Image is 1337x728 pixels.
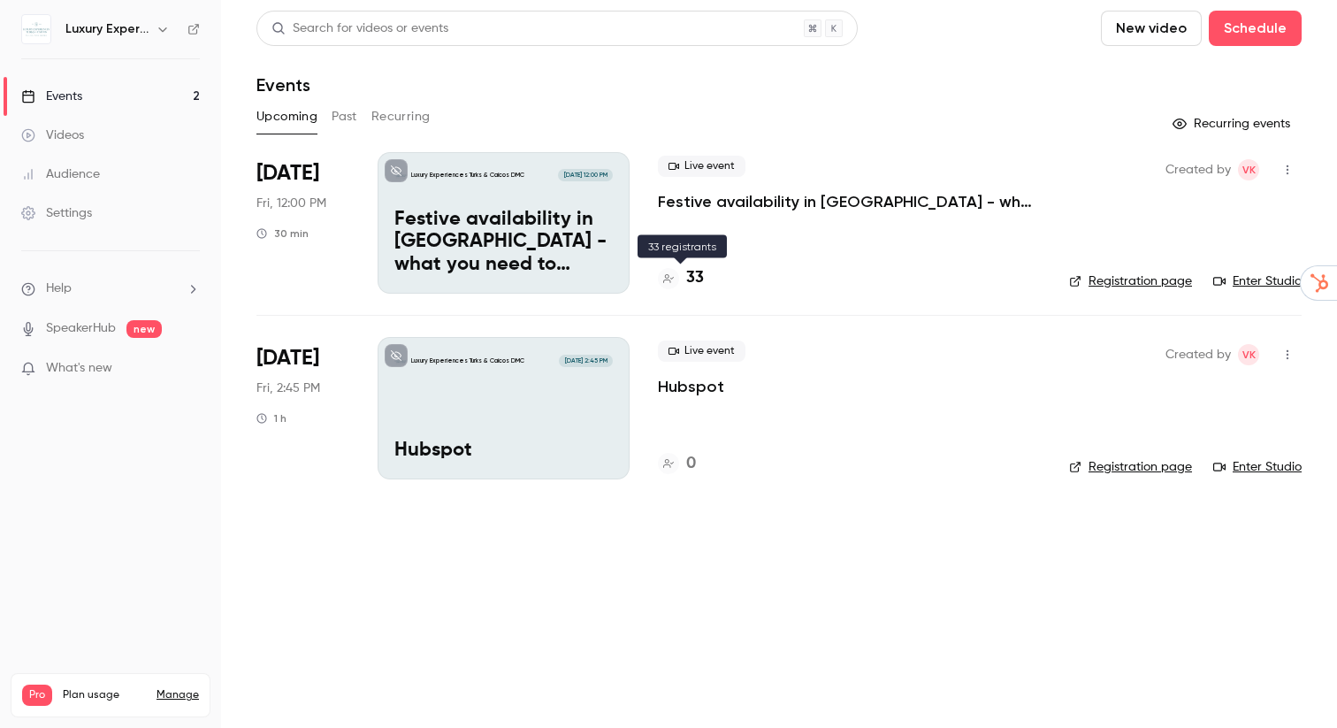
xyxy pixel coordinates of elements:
span: Val Kalliecharan [1238,344,1259,365]
span: Help [46,280,72,298]
a: Enter Studio [1213,272,1302,290]
a: Festive availability in Turks & Caicos - what you need to know!Luxury Experiences Turks & Caicos ... [378,152,630,294]
h1: Events [256,74,310,96]
span: What's new [46,359,112,378]
div: Sep 19 Fri, 2:45 PM (America/Toronto) [256,337,349,479]
div: 1 h [256,411,286,425]
button: Recurring events [1165,110,1302,138]
button: Schedule [1209,11,1302,46]
img: Luxury Experiences Turks & Caicos DMC [22,15,50,43]
span: Plan usage [63,688,146,702]
a: SpeakerHub [46,319,116,338]
button: New video [1101,11,1202,46]
div: Search for videos or events [271,19,448,38]
a: Hubspot Luxury Experiences Turks & Caicos DMC[DATE] 2:45 PMHubspot [378,337,630,479]
p: Festive availability in [GEOGRAPHIC_DATA] - what you need to know! [394,209,613,277]
div: Events [21,88,82,105]
div: Sep 19 Fri, 12:00 PM (America/Grand Turk) [256,152,349,294]
span: [DATE] [256,159,319,188]
div: 30 min [256,226,309,241]
div: Settings [21,204,92,222]
span: new [126,320,162,338]
span: Created by [1165,159,1231,180]
span: [DATE] [256,344,319,372]
button: Upcoming [256,103,317,131]
a: Manage [157,688,199,702]
span: VK [1242,159,1256,180]
div: Videos [21,126,84,144]
div: Audience [21,165,100,183]
p: Luxury Experiences Turks & Caicos DMC [411,171,524,180]
li: help-dropdown-opener [21,280,200,298]
span: Fri, 12:00 PM [256,195,326,212]
span: Pro [22,685,52,706]
iframe: Noticeable Trigger [179,361,200,377]
h4: 0 [686,452,696,476]
p: Hubspot [394,440,613,463]
a: Registration page [1069,272,1192,290]
a: 0 [658,452,696,476]
span: Live event [658,156,745,177]
p: Luxury Experiences Turks & Caicos DMC [411,356,524,365]
span: VK [1242,344,1256,365]
span: Live event [658,341,745,362]
span: Fri, 2:45 PM [256,379,320,397]
span: Created by [1165,344,1231,365]
a: 33 [658,266,704,290]
span: [DATE] 12:00 PM [558,169,612,181]
h4: 33 [686,266,704,290]
a: Enter Studio [1213,458,1302,476]
a: Hubspot [658,376,724,397]
button: Past [332,103,357,131]
span: [DATE] 2:45 PM [559,355,612,367]
span: Val Kalliecharan [1238,159,1259,180]
h6: Luxury Experiences Turks & Caicos DMC [65,20,149,38]
a: Festive availability in [GEOGRAPHIC_DATA] - what you need to know! [658,191,1041,212]
a: Registration page [1069,458,1192,476]
button: Recurring [371,103,431,131]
